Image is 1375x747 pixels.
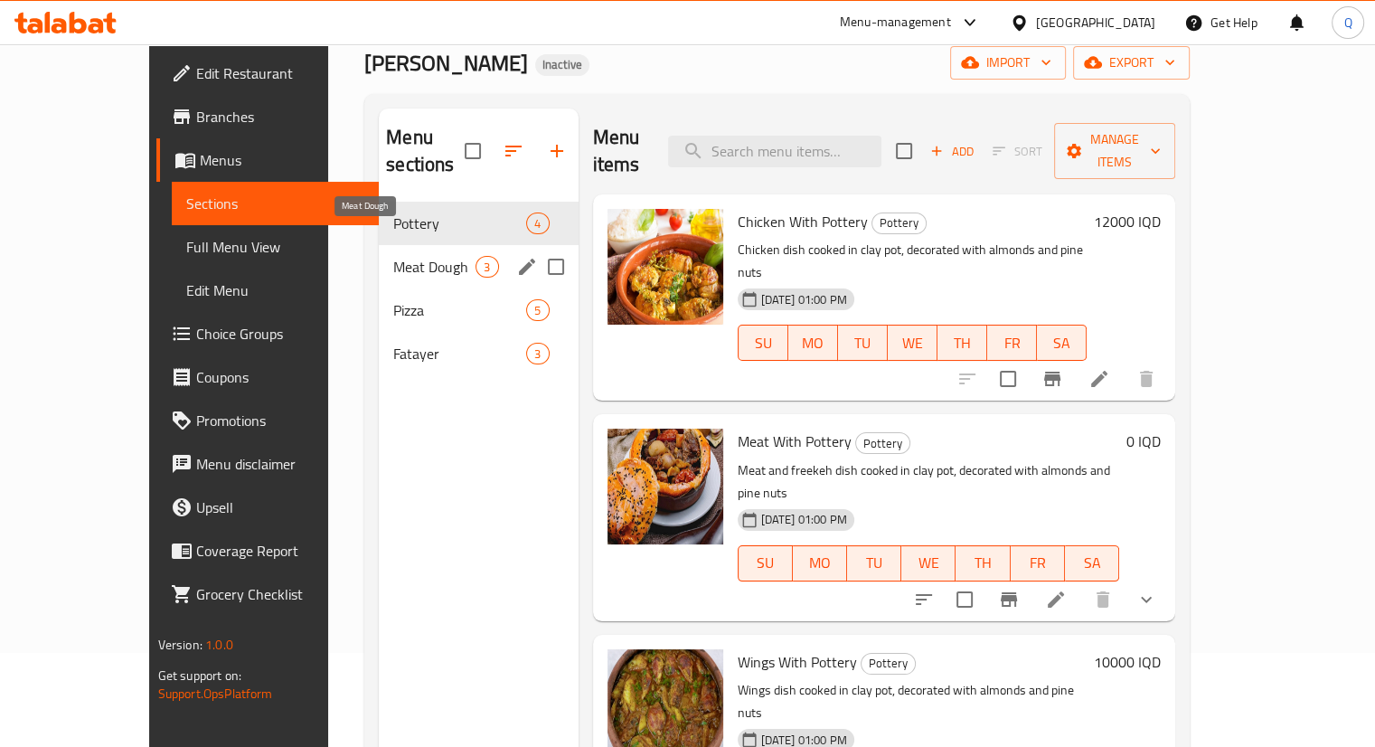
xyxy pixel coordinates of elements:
[156,138,379,182] a: Menus
[1343,13,1351,33] span: Q
[158,682,273,705] a: Support.OpsPlatform
[526,343,549,364] div: items
[746,330,781,356] span: SU
[186,236,364,258] span: Full Menu View
[838,325,888,361] button: TU
[196,583,364,605] span: Grocery Checklist
[593,124,647,178] h2: Menu items
[888,325,937,361] button: WE
[527,302,548,319] span: 5
[535,54,589,76] div: Inactive
[746,550,786,576] span: SU
[845,330,881,356] span: TU
[856,433,909,454] span: Pottery
[393,343,526,364] span: Fatayer
[454,132,492,170] span: Select all sections
[738,428,852,455] span: Meat With Pottery
[994,330,1030,356] span: FR
[156,399,379,442] a: Promotions
[928,141,976,162] span: Add
[527,345,548,363] span: 3
[950,46,1066,80] button: import
[196,540,364,562] span: Coverage Report
[1073,46,1190,80] button: export
[738,459,1120,505] p: Meat and freekeh dish cooked in clay pot, decorated with almonds and pine nuts
[1054,123,1175,179] button: Manage items
[535,57,589,72] span: Inactive
[937,325,987,361] button: TH
[196,496,364,518] span: Upsell
[738,208,868,235] span: Chicken With Pottery
[855,432,910,454] div: Pottery
[963,550,1003,576] span: TH
[158,633,202,657] span: Version:
[156,355,379,399] a: Coupons
[1031,357,1074,401] button: Branch-specific-item
[754,291,854,308] span: [DATE] 01:00 PM
[156,572,379,616] a: Grocery Checklist
[754,511,854,528] span: [DATE] 01:00 PM
[513,253,541,280] button: edit
[788,325,838,361] button: MO
[379,194,578,383] nav: Menu sections
[861,653,916,675] div: Pottery
[393,299,526,321] span: Pizza
[393,213,526,234] div: Pottery
[1088,368,1110,390] a: Edit menu item
[840,12,951,33] div: Menu-management
[1081,578,1125,621] button: delete
[1044,330,1079,356] span: SA
[200,149,364,171] span: Menus
[965,52,1051,74] span: import
[909,550,948,576] span: WE
[901,545,956,582] button: WE
[607,209,723,325] img: Chicken With Pottery
[393,256,476,278] span: Meat Dough
[793,545,847,582] button: MO
[738,239,1088,284] p: Chicken dish cooked in clay pot, decorated with almonds and pine nuts
[527,215,548,232] span: 4
[738,648,857,676] span: Wings With Pottery
[364,43,528,83] span: [PERSON_NAME]
[1011,545,1065,582] button: FR
[196,453,364,475] span: Menu disclaimer
[923,137,981,165] span: Add item
[668,136,881,167] input: search
[535,129,579,173] button: Add section
[386,124,464,178] h2: Menu sections
[186,193,364,214] span: Sections
[492,129,535,173] span: Sort sections
[196,62,364,84] span: Edit Restaurant
[1065,545,1119,582] button: SA
[946,581,984,619] span: Select to update
[1094,209,1161,234] h6: 12000 IQD
[156,312,379,355] a: Choice Groups
[1126,429,1161,454] h6: 0 IQD
[1037,325,1087,361] button: SA
[607,429,723,544] img: Meat With Pottery
[981,137,1054,165] span: Select section first
[923,137,981,165] button: Add
[895,330,930,356] span: WE
[902,578,946,621] button: sort-choices
[156,442,379,486] a: Menu disclaimer
[1045,589,1067,610] a: Edit menu item
[1125,357,1168,401] button: delete
[1069,128,1161,174] span: Manage items
[172,182,379,225] a: Sections
[738,545,793,582] button: SU
[847,545,901,582] button: TU
[156,95,379,138] a: Branches
[156,529,379,572] a: Coverage Report
[1072,550,1112,576] span: SA
[172,269,379,312] a: Edit Menu
[172,225,379,269] a: Full Menu View
[156,486,379,529] a: Upsell
[987,578,1031,621] button: Branch-specific-item
[945,330,980,356] span: TH
[526,213,549,234] div: items
[196,366,364,388] span: Coupons
[196,106,364,128] span: Branches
